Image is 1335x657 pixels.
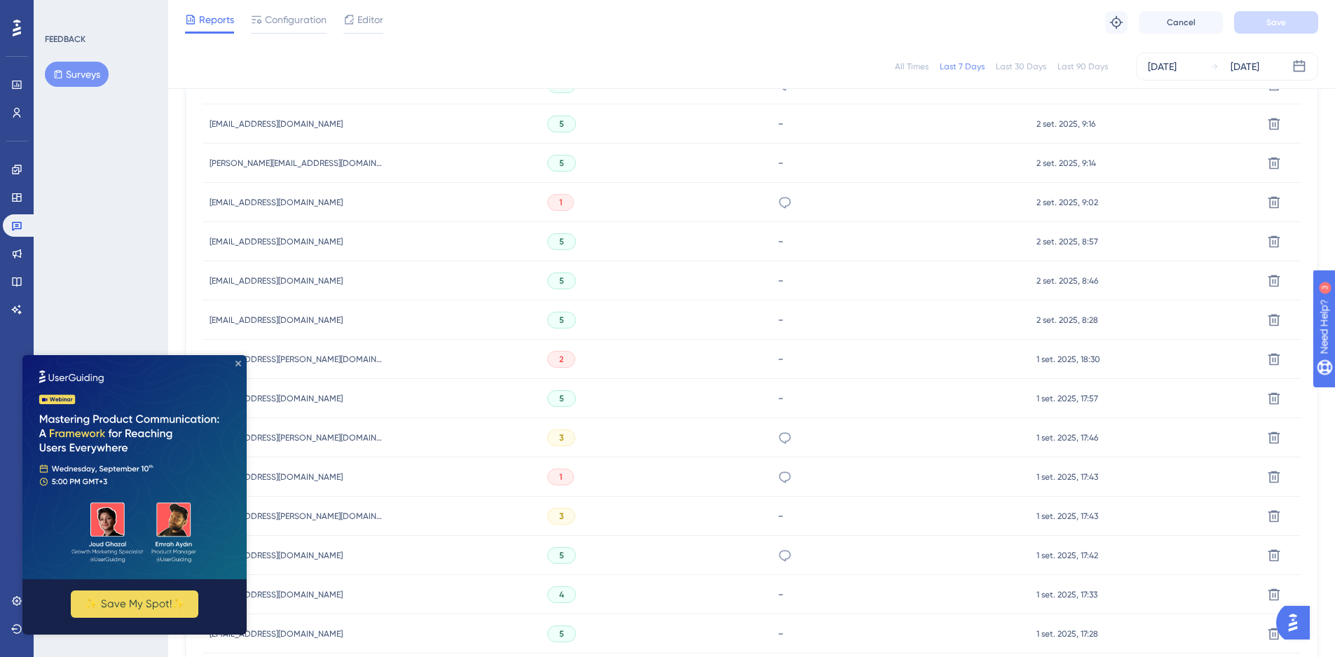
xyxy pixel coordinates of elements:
span: 4 [559,589,564,600]
div: 3 [97,7,102,18]
span: 2 set. 2025, 9:14 [1036,158,1096,169]
span: 1 set. 2025, 17:57 [1036,393,1098,404]
div: - [778,156,1022,170]
span: 1 set. 2025, 17:46 [1036,432,1098,443]
span: 5 [559,550,564,561]
span: 3 [559,432,563,443]
div: - [778,588,1022,601]
span: Cancel [1167,17,1196,28]
div: - [778,313,1022,326]
div: - [778,352,1022,366]
span: 1 set. 2025, 18:30 [1036,354,1100,365]
div: - [778,235,1022,248]
div: - [778,117,1022,130]
span: 2 [559,354,563,365]
span: 5 [559,118,564,130]
span: 2 set. 2025, 9:16 [1036,118,1095,130]
div: FEEDBACK [45,34,85,45]
span: 1 [559,471,562,483]
span: Reports [199,11,234,28]
span: 1 [559,197,562,208]
span: Configuration [265,11,327,28]
div: Last 30 Days [996,61,1046,72]
div: Close Preview [213,6,219,11]
span: [EMAIL_ADDRESS][DOMAIN_NAME] [210,314,343,326]
span: 2 set. 2025, 9:02 [1036,197,1098,208]
span: 2 set. 2025, 8:28 [1036,314,1098,326]
span: 1 set. 2025, 17:43 [1036,511,1098,522]
span: 5 [559,628,564,639]
span: 5 [559,275,564,286]
div: All Times [895,61,929,72]
div: Last 90 Days [1057,61,1108,72]
button: ✨ Save My Spot!✨ [48,235,176,263]
span: 1 set. 2025, 17:33 [1036,589,1097,600]
span: [EMAIL_ADDRESS][DOMAIN_NAME] [210,471,343,483]
div: Last 7 Days [940,61,985,72]
span: 1 set. 2025, 17:28 [1036,628,1098,639]
button: Save [1234,11,1318,34]
span: 2 set. 2025, 8:57 [1036,236,1098,247]
button: Surveys [45,62,109,87]
span: Editor [357,11,383,28]
span: Save [1266,17,1286,28]
span: [EMAIL_ADDRESS][DOMAIN_NAME] [210,275,343,286]
span: [EMAIL_ADDRESS][PERSON_NAME][DOMAIN_NAME] [210,511,385,522]
span: [EMAIL_ADDRESS][DOMAIN_NAME] [210,393,343,404]
iframe: UserGuiding AI Assistant Launcher [1276,602,1318,644]
span: [EMAIL_ADDRESS][DOMAIN_NAME] [210,197,343,208]
span: [EMAIL_ADDRESS][DOMAIN_NAME] [210,628,343,639]
div: - [778,392,1022,405]
span: [EMAIL_ADDRESS][PERSON_NAME][DOMAIN_NAME] [210,354,385,365]
button: Cancel [1139,11,1223,34]
span: [EMAIL_ADDRESS][DOMAIN_NAME] [210,589,343,600]
span: 1 set. 2025, 17:42 [1036,550,1098,561]
span: [EMAIL_ADDRESS][DOMAIN_NAME] [210,118,343,130]
div: - [778,627,1022,640]
div: [DATE] [1231,58,1259,75]
span: 5 [559,393,564,404]
span: 5 [559,314,564,326]
span: [EMAIL_ADDRESS][DOMAIN_NAME] [210,236,343,247]
div: - [778,509,1022,523]
span: 2 set. 2025, 8:46 [1036,275,1098,286]
span: [EMAIL_ADDRESS][DOMAIN_NAME] [210,550,343,561]
div: - [778,274,1022,287]
span: [PERSON_NAME][EMAIL_ADDRESS][DOMAIN_NAME] [210,158,385,169]
span: 5 [559,158,564,169]
span: 1 set. 2025, 17:43 [1036,471,1098,483]
span: Need Help? [33,4,88,20]
span: 5 [559,236,564,247]
span: 3 [559,511,563,522]
div: [DATE] [1148,58,1177,75]
span: [EMAIL_ADDRESS][PERSON_NAME][DOMAIN_NAME] [210,432,385,443]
